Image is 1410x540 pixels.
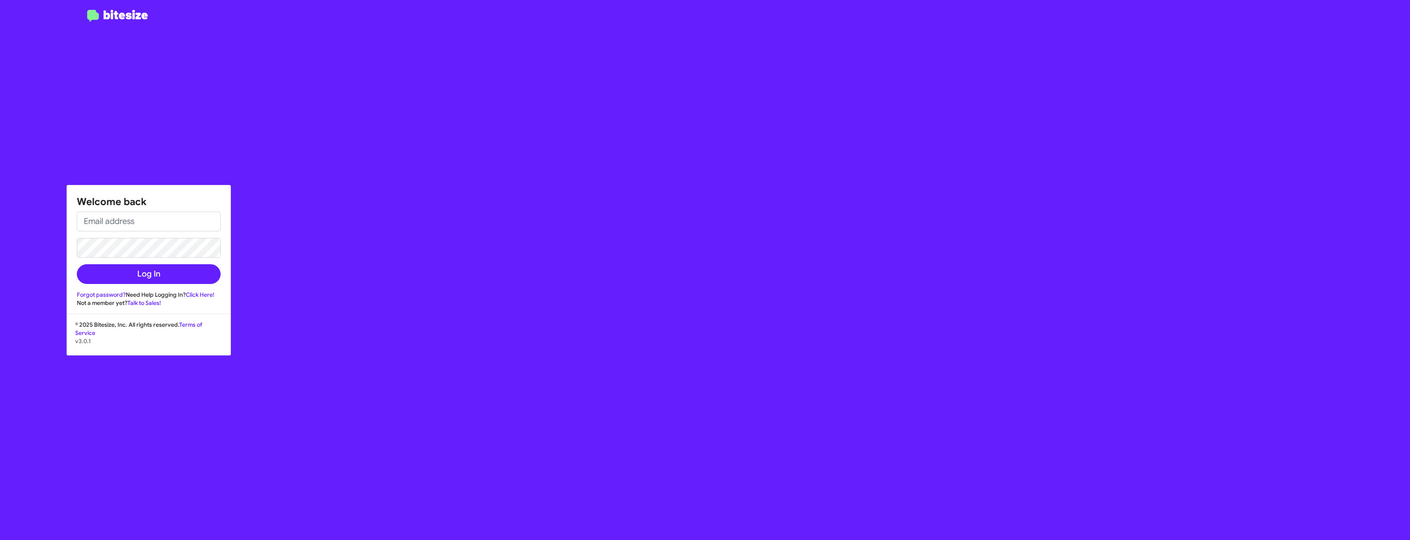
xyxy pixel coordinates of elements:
[77,195,221,208] h1: Welcome back
[127,299,161,307] a: Talk to Sales!
[75,337,222,345] p: v3.0.1
[77,212,221,231] input: Email address
[77,291,126,298] a: Forgot password?
[186,291,214,298] a: Click Here!
[77,291,221,299] div: Need Help Logging In?
[77,264,221,284] button: Log In
[67,321,230,355] div: © 2025 Bitesize, Inc. All rights reserved.
[77,299,221,307] div: Not a member yet?
[75,321,202,337] a: Terms of Service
